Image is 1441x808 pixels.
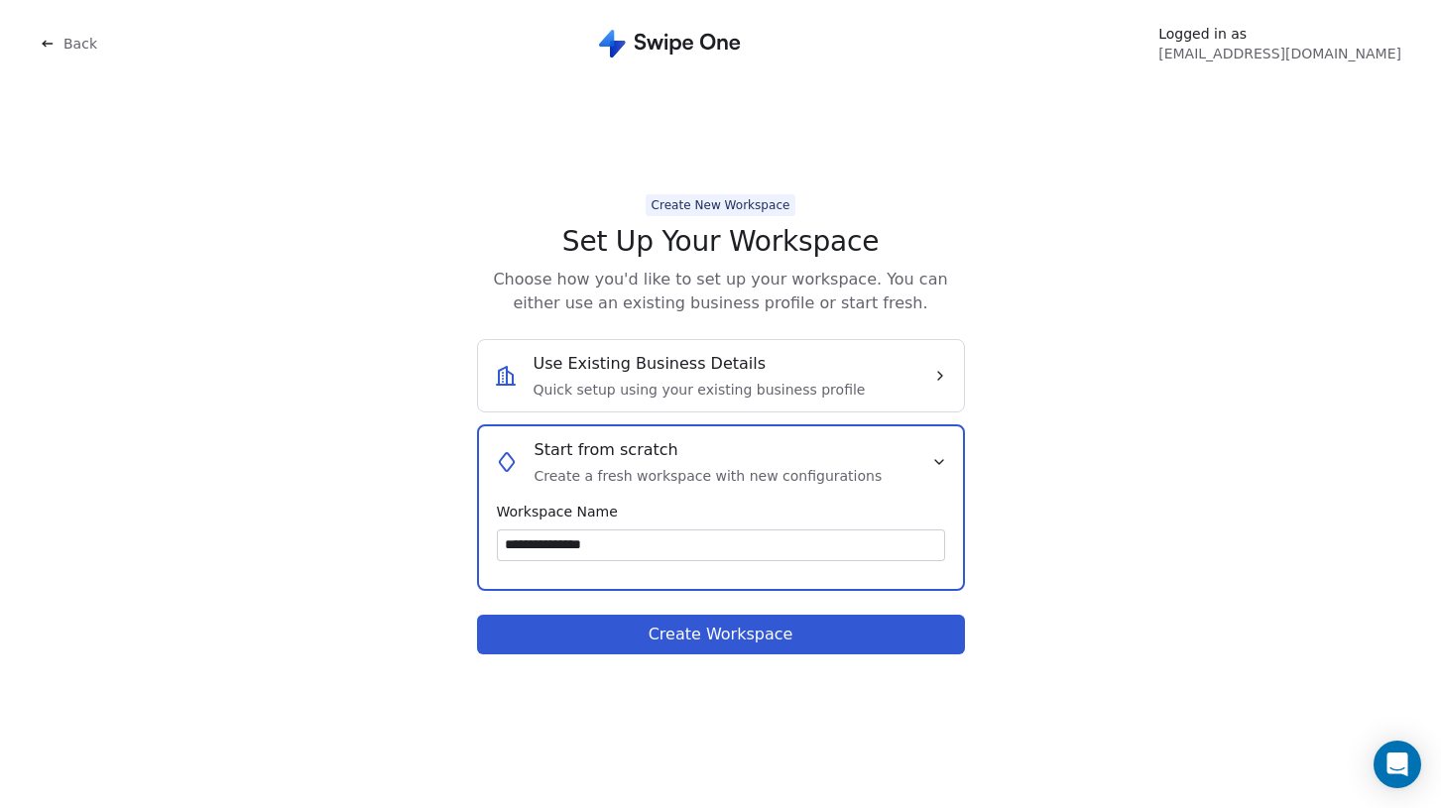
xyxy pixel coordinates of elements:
[535,438,678,462] span: Start from scratch
[1158,44,1401,63] span: [EMAIL_ADDRESS][DOMAIN_NAME]
[497,502,945,521] span: Workspace Name
[495,486,947,577] div: Start from scratchCreate a fresh workspace with new configurations
[1374,741,1421,788] div: Open Intercom Messenger
[562,224,879,260] span: Set Up Your Workspace
[535,466,883,486] span: Create a fresh workspace with new configurations
[652,196,790,214] div: Create New Workspace
[495,438,947,486] button: Start from scratchCreate a fresh workspace with new configurations
[477,268,965,315] span: Choose how you'd like to set up your workspace. You can either use an existing business profile o...
[1158,24,1401,44] span: Logged in as
[534,380,866,400] span: Quick setup using your existing business profile
[63,34,97,54] span: Back
[477,615,965,654] button: Create Workspace
[534,352,767,376] span: Use Existing Business Details
[494,352,948,400] button: Use Existing Business DetailsQuick setup using your existing business profile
